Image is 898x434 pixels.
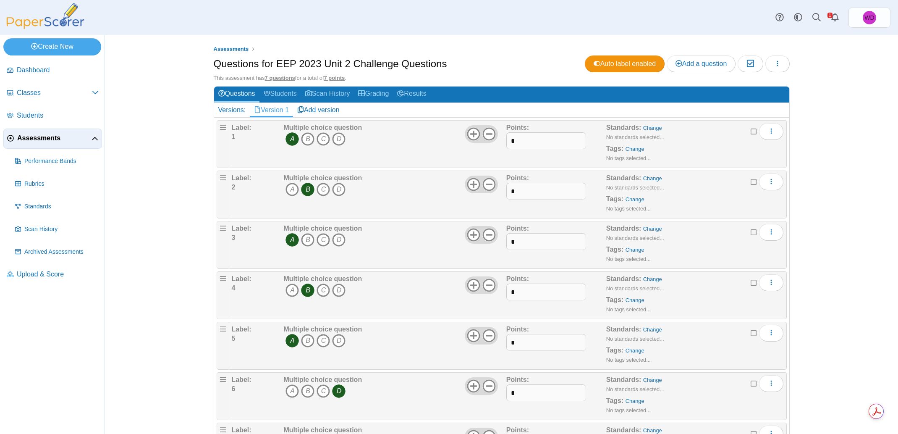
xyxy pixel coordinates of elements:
[17,111,99,120] span: Students
[863,11,876,24] span: Wesley Dingman
[214,46,249,52] span: Assessments
[643,326,662,333] a: Change
[606,357,651,363] small: No tags selected...
[285,334,299,347] i: A
[24,180,99,188] span: Rubrics
[848,8,890,28] a: Wesley Dingman
[626,247,644,253] a: Change
[214,87,259,102] a: Questions
[317,132,330,146] i: C
[606,285,664,292] small: No standards selected...
[283,376,362,383] b: Multiple choice question
[643,377,662,383] a: Change
[301,132,314,146] i: B
[12,242,102,262] a: Archived Assessments
[211,44,251,55] a: Assessments
[232,184,236,191] b: 2
[217,171,229,218] div: Drag handle
[283,326,362,333] b: Multiple choice question
[232,133,236,140] b: 1
[606,426,641,434] b: Standards:
[285,233,299,247] i: A
[265,75,295,81] u: 7 questions
[606,336,664,342] small: No standards selected...
[17,88,92,97] span: Classes
[232,124,251,131] b: Label:
[606,145,623,152] b: Tags:
[606,174,641,181] b: Standards:
[606,386,664,392] small: No standards selected...
[317,233,330,247] i: C
[3,60,102,81] a: Dashboard
[301,284,314,297] i: B
[232,385,236,392] b: 6
[506,124,529,131] b: Points:
[606,155,651,161] small: No tags selected...
[606,184,664,191] small: No standards selected...
[285,384,299,398] i: A
[3,23,87,30] a: PaperScorer
[232,376,251,383] b: Label:
[759,325,783,342] button: More options
[606,407,651,413] small: No tags selected...
[626,146,644,152] a: Change
[759,375,783,392] button: More options
[606,326,641,333] b: Standards:
[626,196,644,203] a: Change
[250,103,293,117] a: Version 1
[17,270,99,279] span: Upload & Score
[12,151,102,171] a: Performance Bands
[24,203,99,211] span: Standards
[3,3,87,29] img: PaperScorer
[332,284,346,297] i: D
[332,384,346,398] i: D
[332,334,346,347] i: D
[354,87,393,102] a: Grading
[626,347,644,354] a: Change
[283,174,362,181] b: Multiple choice question
[759,224,783,241] button: More options
[301,334,314,347] i: B
[283,124,362,131] b: Multiple choice question
[24,225,99,234] span: Scan History
[285,132,299,146] i: A
[506,426,529,434] b: Points:
[12,197,102,217] a: Standards
[606,347,623,354] b: Tags:
[606,246,623,253] b: Tags:
[826,8,844,27] a: Alerts
[3,83,102,103] a: Classes
[301,233,314,247] i: B
[17,134,92,143] span: Assessments
[606,195,623,203] b: Tags:
[217,120,229,168] div: Drag handle
[301,87,354,102] a: Scan History
[606,256,651,262] small: No tags selected...
[332,183,346,196] i: D
[3,38,101,55] a: Create New
[626,297,644,303] a: Change
[283,275,362,282] b: Multiple choice question
[393,87,430,102] a: Results
[332,132,346,146] i: D
[606,205,651,212] small: No tags selected...
[3,129,102,149] a: Assessments
[606,397,623,404] b: Tags:
[606,235,664,241] small: No standards selected...
[283,225,362,232] b: Multiple choice question
[606,275,641,282] b: Standards:
[283,426,362,434] b: Multiple choice question
[506,326,529,333] b: Points:
[317,183,330,196] i: C
[643,427,662,434] a: Change
[217,271,229,319] div: Drag handle
[293,103,344,117] a: Add version
[214,103,250,117] div: Versions:
[643,276,662,282] a: Change
[285,284,299,297] i: A
[606,124,641,131] b: Standards:
[606,296,623,303] b: Tags:
[317,384,330,398] i: C
[217,372,229,420] div: Drag handle
[506,225,529,232] b: Points:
